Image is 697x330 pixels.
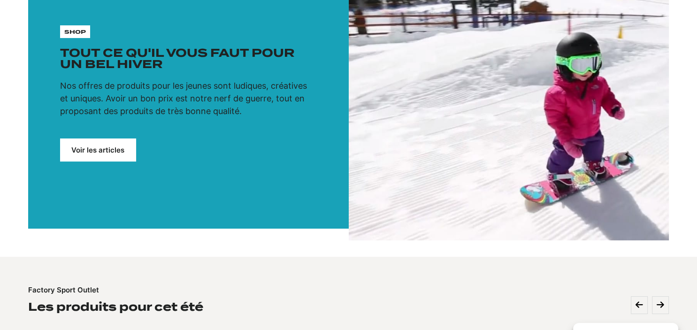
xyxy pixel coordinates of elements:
h2: Les produits pour cet été [28,299,203,314]
a: Voir les articles [60,138,136,161]
p: shop [64,28,86,36]
p: Nos offres de produits pour les jeunes sont ludiques, créatives et uniques. Avoir un bon prix est... [60,79,317,117]
h1: Tout ce qu'il vous faut pour un bel hiver [60,47,317,70]
p: Factory Sport Outlet [28,285,99,296]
